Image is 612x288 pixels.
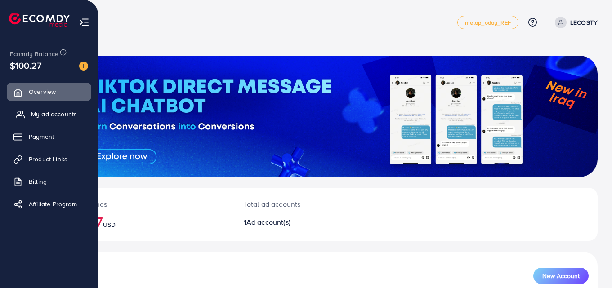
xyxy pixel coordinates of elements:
a: Affiliate Program [7,195,91,213]
span: My ad accounts [31,110,77,119]
span: $100.27 [10,59,41,72]
a: LECOSTY [551,17,598,28]
p: LECOSTY [570,17,598,28]
span: Billing [29,177,47,186]
h2: $16.37 [61,213,222,230]
a: Billing [7,173,91,191]
span: metap_oday_REF [465,20,511,26]
span: Ecomdy Balance [10,49,58,58]
p: [DATE] spends [61,199,222,209]
a: Overview [7,83,91,101]
span: Payment [29,132,54,141]
img: image [79,62,88,71]
p: Total ad accounts [244,199,359,209]
img: menu [79,17,89,27]
a: Payment [7,128,91,146]
h2: 1 [244,218,359,226]
span: Product Links [29,155,67,164]
iframe: Chat [574,248,605,281]
span: Affiliate Program [29,199,77,208]
span: USD [103,220,116,229]
span: Overview [29,87,56,96]
button: New Account [533,268,589,284]
a: metap_oday_REF [457,16,518,29]
a: My ad accounts [7,105,91,123]
img: logo [9,13,70,27]
span: Ad account(s) [246,217,290,227]
a: Product Links [7,150,91,168]
span: New Account [542,273,580,279]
